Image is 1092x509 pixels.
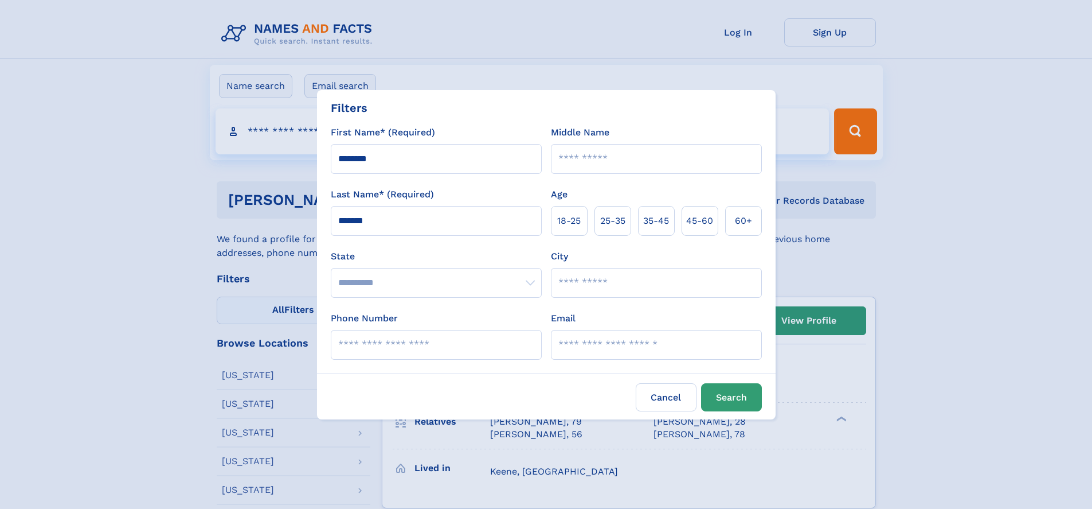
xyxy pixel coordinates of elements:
[701,383,762,411] button: Search
[686,214,713,228] span: 45‑60
[551,250,568,263] label: City
[551,126,609,139] label: Middle Name
[643,214,669,228] span: 35‑45
[551,312,576,325] label: Email
[331,126,435,139] label: First Name* (Required)
[331,99,367,116] div: Filters
[636,383,696,411] label: Cancel
[331,188,434,201] label: Last Name* (Required)
[557,214,581,228] span: 18‑25
[735,214,752,228] span: 60+
[331,312,398,325] label: Phone Number
[331,250,542,263] label: State
[551,188,567,201] label: Age
[600,214,625,228] span: 25‑35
